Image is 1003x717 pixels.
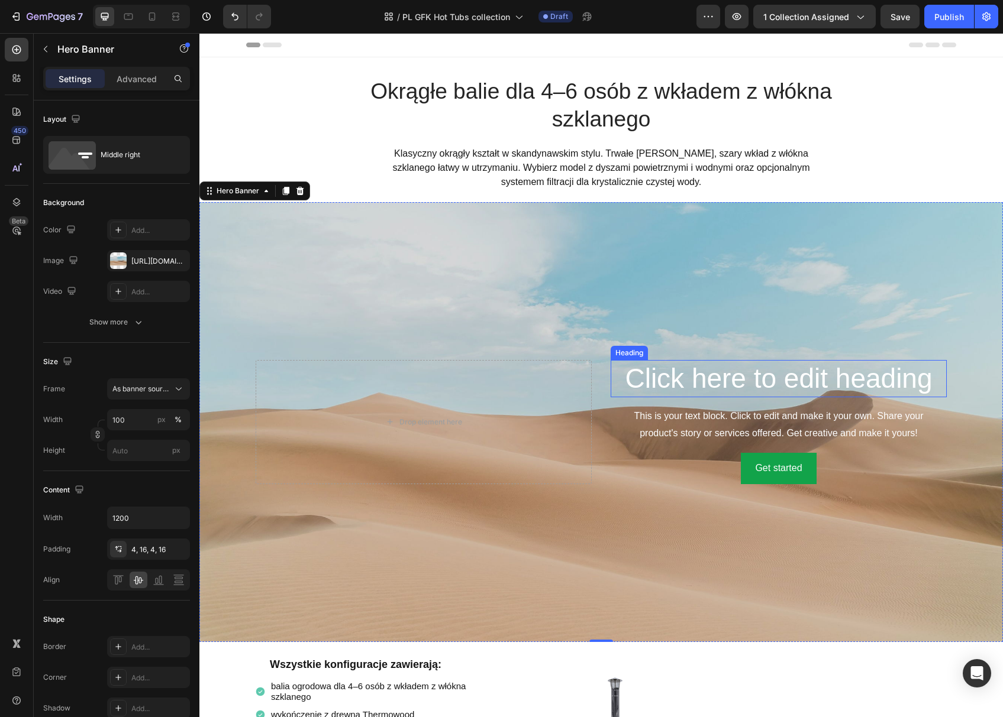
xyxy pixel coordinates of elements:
div: Shape [43,614,64,625]
strong: Wszystkie konfiguracje zawierają: [70,625,242,637]
div: Open Intercom Messenger [963,659,991,687]
button: Publish [924,5,974,28]
div: [URL][DOMAIN_NAME] [131,256,187,267]
div: Layout [43,112,83,128]
p: 7 [78,9,83,24]
div: Shadow [43,703,70,713]
div: Undo/Redo [223,5,271,28]
div: Add... [131,673,187,683]
input: Auto [108,507,189,528]
span: 1 collection assigned [763,11,849,23]
button: Save [881,5,920,28]
div: px [157,414,166,425]
div: Align [43,575,60,585]
div: 4, 16, 4, 16 [131,544,187,555]
button: Get started [541,420,617,451]
div: Add... [131,703,187,714]
div: Border [43,641,66,652]
div: Heading [414,314,446,325]
div: Show more [89,316,144,328]
div: Publish [934,11,964,23]
div: Beta [9,216,28,226]
input: px [107,440,190,461]
div: Middle right [101,141,173,168]
div: Drop element here [200,384,263,394]
div: Width [43,512,63,523]
label: Frame [43,384,65,394]
span: Draft [550,11,568,22]
span: As banner source [112,384,170,394]
div: Video [43,284,79,300]
span: Save [891,12,910,22]
div: Corner [43,672,67,683]
p: Settings [59,73,92,85]
div: Add... [131,287,187,297]
div: Image [43,253,80,269]
button: 1 collection assigned [753,5,876,28]
div: Background [43,197,84,208]
span: px [172,446,180,455]
div: Padding [43,544,70,554]
div: This is your text block. Click to edit and make it your own. Share your product's story or servic... [411,374,747,410]
button: px [171,413,185,427]
div: Hero Banner [15,153,62,163]
button: 7 [5,5,88,28]
input: px% [107,409,190,430]
p: Advanced [117,73,157,85]
span: balia ogrodowa dla 4–6 osób z wkładem z włókna szklanego [72,648,266,669]
p: wykończenie z drewna Thermowood [72,676,272,687]
h2: Click here to edit heading [411,327,747,365]
span: / [397,11,400,23]
div: Size [43,354,75,370]
label: Height [43,445,65,456]
div: Add... [131,225,187,236]
div: Get started [556,427,602,444]
span: PL GFK Hot Tubs collection [402,11,510,23]
p: Hero Banner [57,42,158,56]
div: Content [43,482,86,498]
div: Color [43,222,78,238]
iframe: Design area [199,33,1003,717]
button: As banner source [107,378,190,400]
div: % [175,414,182,425]
div: 450 [11,126,28,135]
button: % [154,413,169,427]
button: Show more [43,312,190,333]
label: Width [43,414,63,425]
div: Add... [131,642,187,653]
